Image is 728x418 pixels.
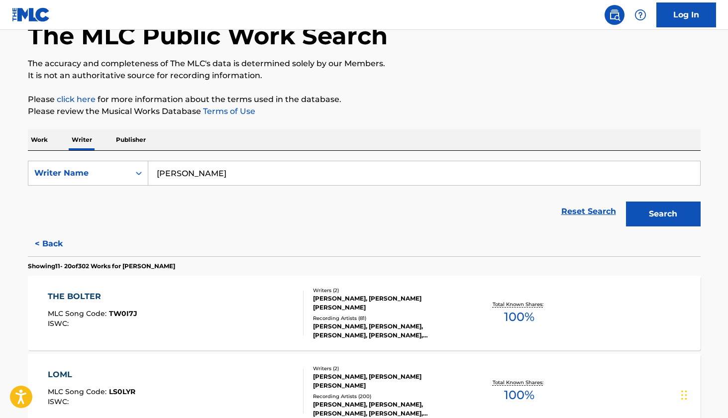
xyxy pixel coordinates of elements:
span: MLC Song Code : [48,309,109,318]
a: Reset Search [556,201,621,222]
div: THE BOLTER [48,291,137,303]
p: Please review the Musical Works Database [28,105,701,117]
p: Publisher [113,129,149,150]
iframe: Chat Widget [678,370,728,418]
div: LOML [48,369,135,381]
span: 100 % [504,386,534,404]
a: THE BOLTERMLC Song Code:TW0I7JISWC:Writers (2)[PERSON_NAME], [PERSON_NAME] [PERSON_NAME]Recording... [28,276,701,350]
a: Terms of Use [201,106,255,116]
span: LS0LYR [109,387,135,396]
p: Total Known Shares: [493,301,546,308]
div: Drag [681,380,687,410]
div: [PERSON_NAME], [PERSON_NAME] [PERSON_NAME] [313,372,463,390]
img: search [609,9,621,21]
div: Writers ( 2 ) [313,287,463,294]
p: The accuracy and completeness of The MLC's data is determined solely by our Members. [28,58,701,70]
img: MLC Logo [12,7,50,22]
a: Log In [656,2,716,27]
div: [PERSON_NAME], [PERSON_NAME] [PERSON_NAME] [313,294,463,312]
span: MLC Song Code : [48,387,109,396]
button: Search [626,202,701,226]
div: Writer Name [34,167,124,179]
img: help [634,9,646,21]
div: Writers ( 2 ) [313,365,463,372]
p: It is not an authoritative source for recording information. [28,70,701,82]
h1: The MLC Public Work Search [28,21,388,51]
p: Showing 11 - 20 of 302 Works for [PERSON_NAME] [28,262,175,271]
span: ISWC : [48,319,71,328]
form: Search Form [28,161,701,231]
span: 100 % [504,308,534,326]
p: Work [28,129,51,150]
a: click here [57,95,96,104]
span: ISWC : [48,397,71,406]
span: TW0I7J [109,309,137,318]
p: Writer [69,129,95,150]
div: [PERSON_NAME], [PERSON_NAME], [PERSON_NAME], [PERSON_NAME], [PERSON_NAME] [313,322,463,340]
a: Public Search [605,5,624,25]
p: Please for more information about the terms used in the database. [28,94,701,105]
div: Recording Artists ( 81 ) [313,314,463,322]
div: Recording Artists ( 200 ) [313,393,463,400]
button: < Back [28,231,88,256]
div: Help [630,5,650,25]
p: Total Known Shares: [493,379,546,386]
div: [PERSON_NAME], [PERSON_NAME], [PERSON_NAME], [PERSON_NAME], [PERSON_NAME] [313,400,463,418]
